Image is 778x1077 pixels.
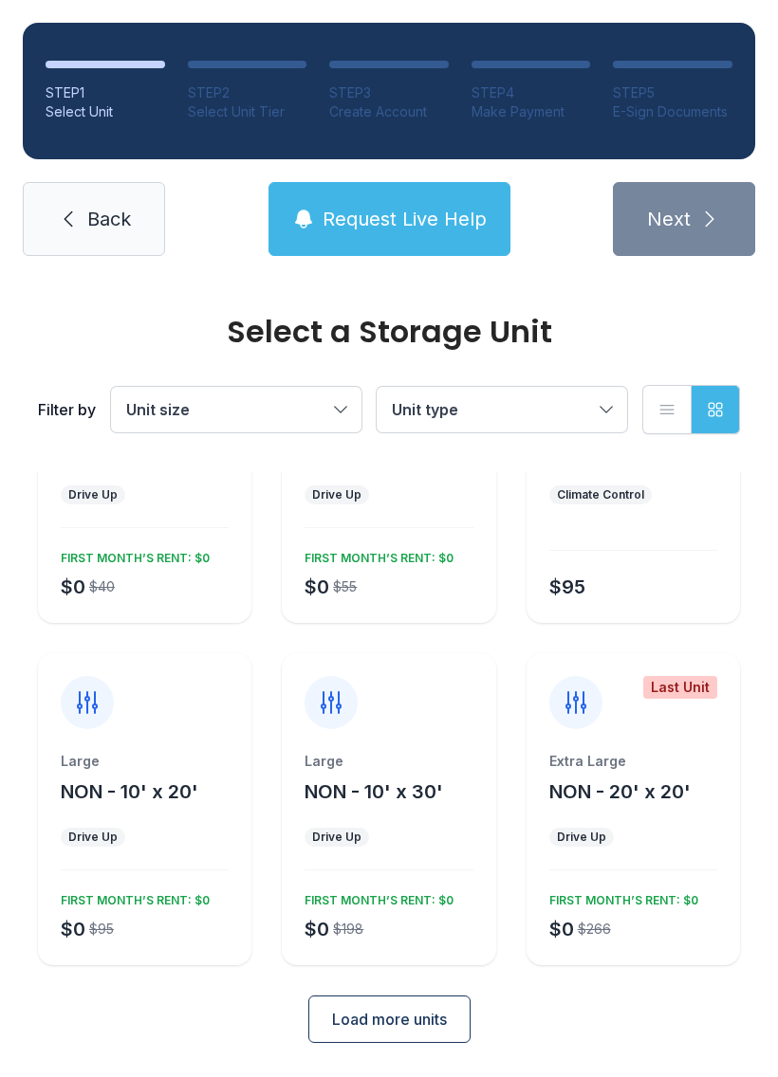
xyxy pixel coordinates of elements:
[305,916,329,942] div: $0
[61,574,85,600] div: $0
[472,83,591,102] div: STEP 4
[89,920,114,939] div: $95
[68,830,118,845] div: Drive Up
[329,83,449,102] div: STEP 3
[188,83,307,102] div: STEP 2
[305,574,329,600] div: $0
[332,1008,447,1031] span: Load more units
[578,920,611,939] div: $266
[188,102,307,121] div: Select Unit Tier
[126,400,190,419] span: Unit size
[613,83,732,102] div: STEP 5
[557,487,644,502] div: Climate Control
[297,885,454,908] div: FIRST MONTH’S RENT: $0
[542,885,698,908] div: FIRST MONTH’S RENT: $0
[305,752,472,771] div: Large
[549,916,574,942] div: $0
[38,317,740,347] div: Select a Storage Unit
[111,387,361,432] button: Unit size
[549,778,691,805] button: NON - 20' x 20'
[61,778,198,805] button: NON - 10' x 20'
[323,206,487,232] span: Request Live Help
[549,780,691,803] span: NON - 20' x 20'
[647,206,691,232] span: Next
[53,543,210,566] div: FIRST MONTH’S RENT: $0
[312,830,361,845] div: Drive Up
[392,400,458,419] span: Unit type
[38,398,96,421] div: Filter by
[377,387,627,432] button: Unit type
[333,577,357,596] div: $55
[68,487,118,502] div: Drive Up
[305,780,443,803] span: NON - 10' x 30'
[549,574,585,600] div: $95
[87,206,131,232] span: Back
[53,885,210,908] div: FIRST MONTH’S RENT: $0
[549,752,717,771] div: Extra Large
[89,577,115,596] div: $40
[613,102,732,121] div: E-Sign Documents
[61,916,85,942] div: $0
[46,83,165,102] div: STEP 1
[333,920,363,939] div: $198
[643,676,717,699] div: Last Unit
[61,752,229,771] div: Large
[46,102,165,121] div: Select Unit
[329,102,449,121] div: Create Account
[297,543,454,566] div: FIRST MONTH’S RENT: $0
[557,830,606,845] div: Drive Up
[305,778,443,805] button: NON - 10' x 30'
[312,487,361,502] div: Drive Up
[61,780,198,803] span: NON - 10' x 20'
[472,102,591,121] div: Make Payment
